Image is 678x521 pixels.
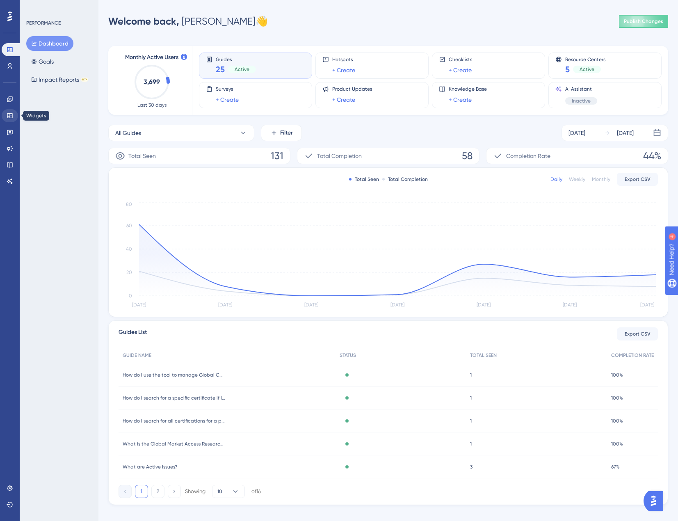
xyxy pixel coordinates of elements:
[382,176,428,183] div: Total Completion
[123,395,225,401] span: How do I search for a specific certificate if I know the product Model Number ?
[26,20,61,26] div: PERFORMANCE
[135,485,148,498] button: 1
[123,418,225,424] span: How do I search for all certifications for a particular Model?
[251,488,261,495] div: of 16
[271,149,283,162] span: 131
[212,485,245,498] button: 10
[592,176,610,183] div: Monthly
[304,302,318,308] tspan: [DATE]
[617,128,634,138] div: [DATE]
[611,418,623,424] span: 100%
[137,102,167,108] span: Last 30 days
[332,95,355,105] a: + Create
[129,293,132,299] tspan: 0
[340,352,356,359] span: STATUS
[108,15,179,27] span: Welcome back,
[470,352,497,359] span: TOTAL SEEN
[144,78,160,86] text: 3,699
[57,4,59,11] div: 4
[572,98,591,104] span: Inactive
[619,15,668,28] button: Publish Changes
[565,86,597,92] span: AI Assistant
[625,176,651,183] span: Export CSV
[123,464,177,470] span: What are Active Issues?
[261,125,302,141] button: Filter
[132,302,146,308] tspan: [DATE]
[580,66,594,73] span: Active
[115,128,141,138] span: All Guides
[550,176,562,183] div: Daily
[235,66,249,73] span: Active
[81,78,88,82] div: BETA
[123,352,151,359] span: GUIDE NAME
[470,395,472,401] span: 1
[185,488,205,495] div: Showing
[611,464,620,470] span: 67%
[617,173,658,186] button: Export CSV
[216,95,239,105] a: + Create
[449,86,487,92] span: Knowledge Base
[449,65,472,75] a: + Create
[26,36,73,51] button: Dashboard
[390,302,404,308] tspan: [DATE]
[108,125,254,141] button: All Guides
[126,270,132,275] tspan: 20
[568,128,585,138] div: [DATE]
[332,56,355,63] span: Hotspots
[151,485,164,498] button: 2
[563,302,577,308] tspan: [DATE]
[123,372,225,378] span: How do I use the tool to manage Global Certification Requirements Changes?
[644,489,668,513] iframe: UserGuiding AI Assistant Launcher
[349,176,379,183] div: Total Seen
[470,441,472,447] span: 1
[470,372,472,378] span: 1
[625,331,651,337] span: Export CSV
[462,149,473,162] span: 58
[569,176,585,183] div: Weekly
[332,65,355,75] a: + Create
[125,53,178,62] span: Monthly Active Users
[26,72,93,87] button: Impact ReportsBETA
[128,151,156,161] span: Total Seen
[470,418,472,424] span: 1
[470,464,473,470] span: 3
[640,302,654,308] tspan: [DATE]
[126,246,132,252] tspan: 40
[611,441,623,447] span: 100%
[216,56,256,62] span: Guides
[565,64,570,75] span: 5
[19,2,51,12] span: Need Help?
[643,149,661,162] span: 44%
[477,302,491,308] tspan: [DATE]
[217,488,222,495] span: 10
[506,151,550,161] span: Completion Rate
[332,86,372,92] span: Product Updates
[617,327,658,340] button: Export CSV
[216,64,225,75] span: 25
[108,15,268,28] div: [PERSON_NAME] 👋
[611,395,623,401] span: 100%
[611,372,623,378] span: 100%
[280,128,293,138] span: Filter
[126,223,132,229] tspan: 60
[449,95,472,105] a: + Create
[123,441,225,447] span: What is the Global Market Access Research tool?
[565,56,605,62] span: Resource Centers
[119,327,147,340] span: Guides List
[611,352,654,359] span: COMPLETION RATE
[218,302,232,308] tspan: [DATE]
[317,151,362,161] span: Total Completion
[126,201,132,207] tspan: 80
[216,86,239,92] span: Surveys
[26,54,59,69] button: Goals
[449,56,472,63] span: Checklists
